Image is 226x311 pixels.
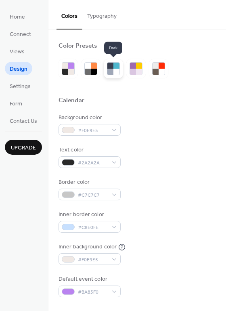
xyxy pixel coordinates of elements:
[5,44,29,58] a: Views
[59,113,119,122] div: Background color
[10,65,27,74] span: Design
[59,146,119,154] div: Text color
[78,126,108,135] span: #F0E9E5
[10,30,31,39] span: Connect
[78,256,108,264] span: #F0E9E5
[59,243,117,251] div: Inner background color
[78,288,108,296] span: #BA83F0
[5,62,32,75] a: Design
[11,144,36,152] span: Upgrade
[10,117,37,126] span: Contact Us
[10,100,22,108] span: Form
[59,178,119,187] div: Border color
[5,10,30,23] a: Home
[5,97,27,110] a: Form
[59,97,84,105] div: Calendar
[5,79,36,92] a: Settings
[5,140,42,155] button: Upgrade
[10,48,25,56] span: Views
[78,223,108,232] span: #C8E0FE
[5,27,36,40] a: Connect
[104,42,122,54] span: Dark
[59,210,119,219] div: Inner border color
[59,275,119,284] div: Default event color
[5,114,42,127] a: Contact Us
[10,82,31,91] span: Settings
[59,42,97,50] div: Color Presets
[78,191,108,200] span: #C7C7C7
[10,13,25,21] span: Home
[78,159,108,167] span: #2A2A2A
